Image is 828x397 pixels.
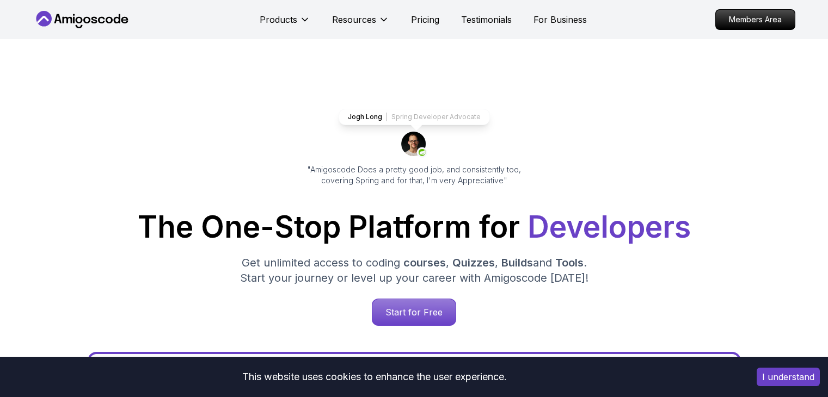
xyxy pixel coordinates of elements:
[332,13,376,26] p: Resources
[715,9,795,30] a: Members Area
[42,212,787,242] h1: The One-Stop Platform for
[555,256,584,269] span: Tools
[716,10,795,29] p: Members Area
[372,299,456,326] a: Start for Free
[528,209,691,245] span: Developers
[403,256,446,269] span: courses
[401,132,427,158] img: josh long
[231,255,597,286] p: Get unlimited access to coding , , and . Start your journey or level up your career with Amigosco...
[533,13,587,26] a: For Business
[391,113,481,121] p: Spring Developer Advocate
[461,13,512,26] a: Testimonials
[8,365,740,389] div: This website uses cookies to enhance the user experience.
[757,368,820,386] button: Accept cookies
[348,113,382,121] p: Jogh Long
[292,164,536,186] p: "Amigoscode Does a pretty good job, and consistently too, covering Spring and for that, I'm very ...
[260,13,297,26] p: Products
[260,13,310,35] button: Products
[332,13,389,35] button: Resources
[501,256,533,269] span: Builds
[452,256,495,269] span: Quizzes
[411,13,439,26] a: Pricing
